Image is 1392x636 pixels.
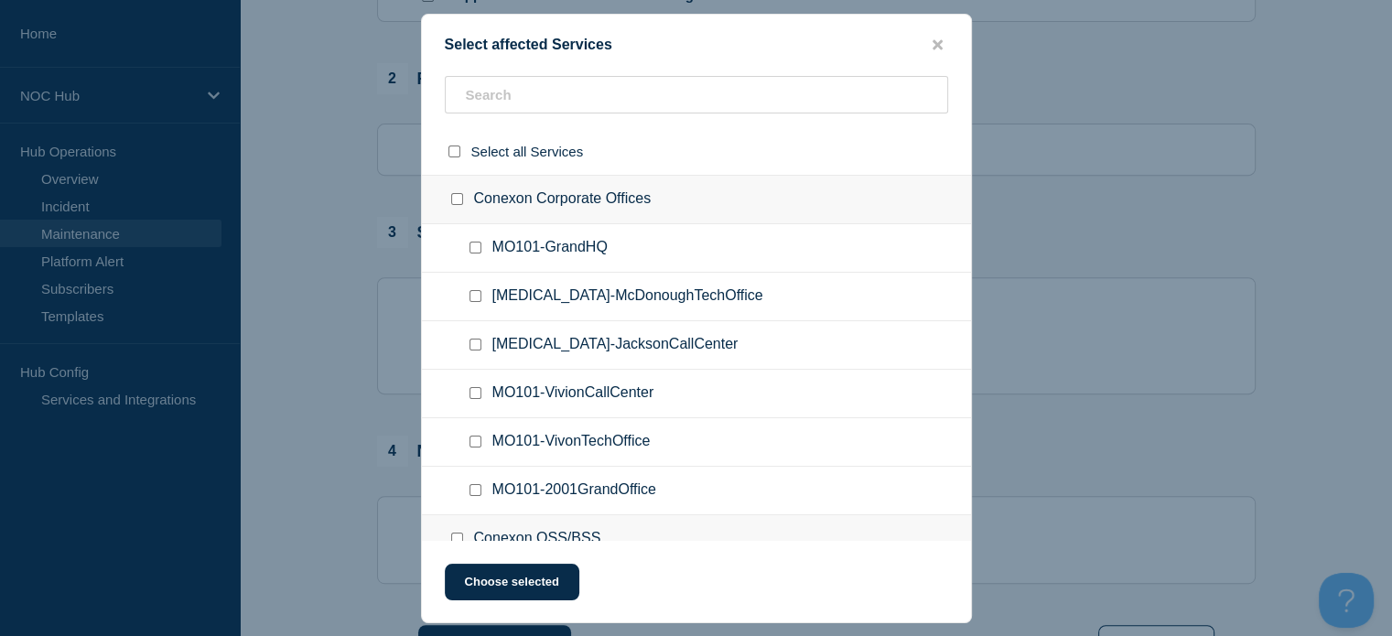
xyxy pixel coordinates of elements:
[469,484,481,496] input: MO101-2001GrandOffice checkbox
[422,37,971,54] div: Select affected Services
[445,76,948,113] input: Search
[448,146,460,157] input: select all checkbox
[422,515,971,564] div: Conexon OSS/BSS
[469,242,481,253] input: MO101-GrandHQ checkbox
[471,144,584,159] span: Select all Services
[469,387,481,399] input: MO101-VivionCallCenter checkbox
[451,193,463,205] input: Conexon Corporate Offices checkbox
[445,564,579,600] button: Choose selected
[492,336,739,354] span: [MEDICAL_DATA]-JacksonCallCenter
[492,287,763,306] span: [MEDICAL_DATA]-McDonoughTechOffice
[492,481,656,500] span: MO101-2001GrandOffice
[469,290,481,302] input: GA101-McDonoughTechOffice checkbox
[492,239,608,257] span: MO101-GrandHQ
[469,339,481,350] input: GA101-JacksonCallCenter checkbox
[422,175,971,224] div: Conexon Corporate Offices
[492,433,651,451] span: MO101-VivonTechOffice
[451,533,463,544] input: Conexon OSS/BSS checkbox
[469,436,481,447] input: MO101-VivonTechOffice checkbox
[492,384,654,403] span: MO101-VivionCallCenter
[927,37,948,54] button: close button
